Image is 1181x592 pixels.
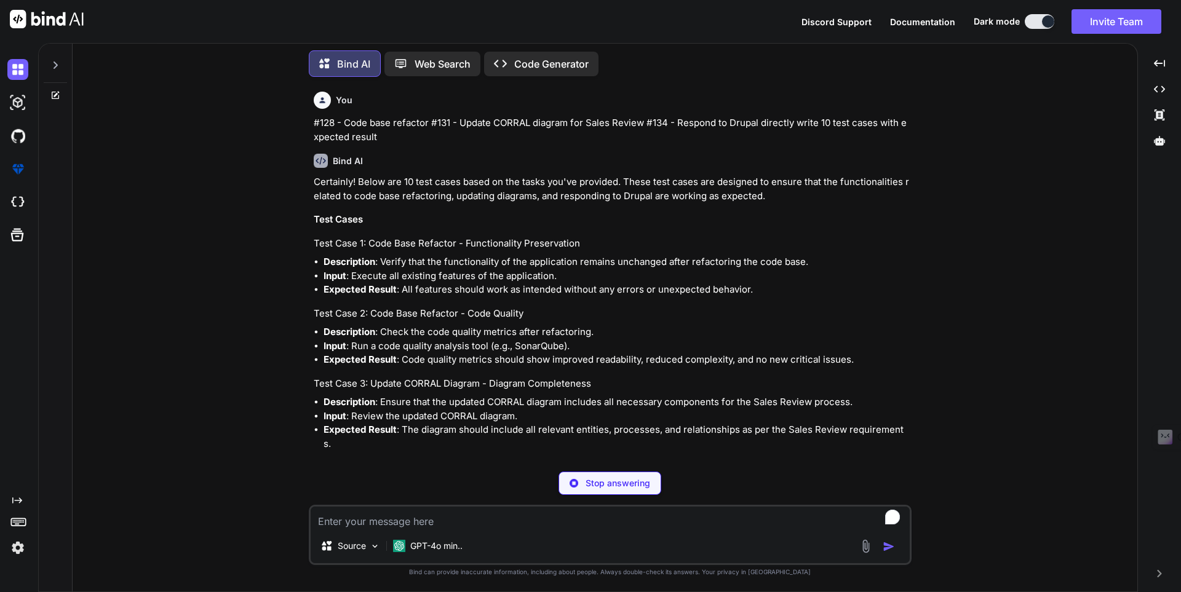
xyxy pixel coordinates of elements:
[333,155,363,167] h6: Bind AI
[324,326,375,337] strong: Description
[7,159,28,180] img: premium
[7,192,28,213] img: cloudideIcon
[7,59,28,80] img: darkChat
[314,377,909,391] h4: Test Case 3: Update CORRAL Diagram - Diagram Completeness
[324,396,375,408] strong: Description
[801,15,872,28] button: Discord Support
[314,213,909,227] h3: Test Cases
[586,477,650,489] p: Stop answering
[324,325,909,339] li: : Check the code quality metrics after refactoring.
[393,540,405,552] img: GPT-4o mini
[324,353,397,365] strong: Expected Result
[859,539,873,553] img: attachment
[324,283,909,297] li: : All features should work as intended without any errors or unexpected behavior.
[7,537,28,558] img: settings
[883,540,895,553] img: icon
[324,423,909,451] li: : The diagram should include all relevant entities, processes, and relationships as per the Sales...
[314,460,909,475] h4: Test Case 4: Update CORRAL Diagram - Visual Clarity
[974,15,1020,28] span: Dark mode
[890,15,955,28] button: Documentation
[324,283,397,295] strong: Expected Result
[337,57,370,71] p: Bind AI
[324,256,375,267] strong: Description
[370,541,380,551] img: Pick Models
[324,270,346,282] strong: Input
[314,237,909,251] h4: Test Case 1: Code Base Refactor - Functionality Preservation
[324,395,909,409] li: : Ensure that the updated CORRAL diagram includes all necessary components for the Sales Review p...
[314,307,909,321] h4: Test Case 2: Code Base Refactor - Code Quality
[324,424,397,435] strong: Expected Result
[336,94,352,106] h6: You
[1072,9,1161,34] button: Invite Team
[324,339,909,353] li: : Run a code quality analysis tool (e.g., SonarQube).
[324,255,909,269] li: : Verify that the functionality of the application remains unchanged after refactoring the code b...
[7,125,28,146] img: githubDark
[324,340,346,352] strong: Input
[801,17,872,27] span: Discord Support
[324,410,346,422] strong: Input
[324,353,909,367] li: : Code quality metrics should show improved readability, reduced complexity, and no new critical ...
[311,507,910,529] textarea: To enrich screen reader interactions, please activate Accessibility in Grammarly extension settings
[890,17,955,27] span: Documentation
[10,10,84,28] img: Bind AI
[415,57,471,71] p: Web Search
[314,116,909,144] p: #128 - Code base refactor #131 - Update CORRAL diagram for Sales Review #134 - Respond to Drupal ...
[338,540,366,552] p: Source
[514,57,589,71] p: Code Generator
[309,567,912,577] p: Bind can provide inaccurate information, including about people. Always double-check its answers....
[324,409,909,424] li: : Review the updated CORRAL diagram.
[314,175,909,203] p: Certainly! Below are 10 test cases based on the tasks you've provided. These test cases are desig...
[410,540,463,552] p: GPT-4o min..
[7,92,28,113] img: darkAi-studio
[324,269,909,283] li: : Execute all existing features of the application.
